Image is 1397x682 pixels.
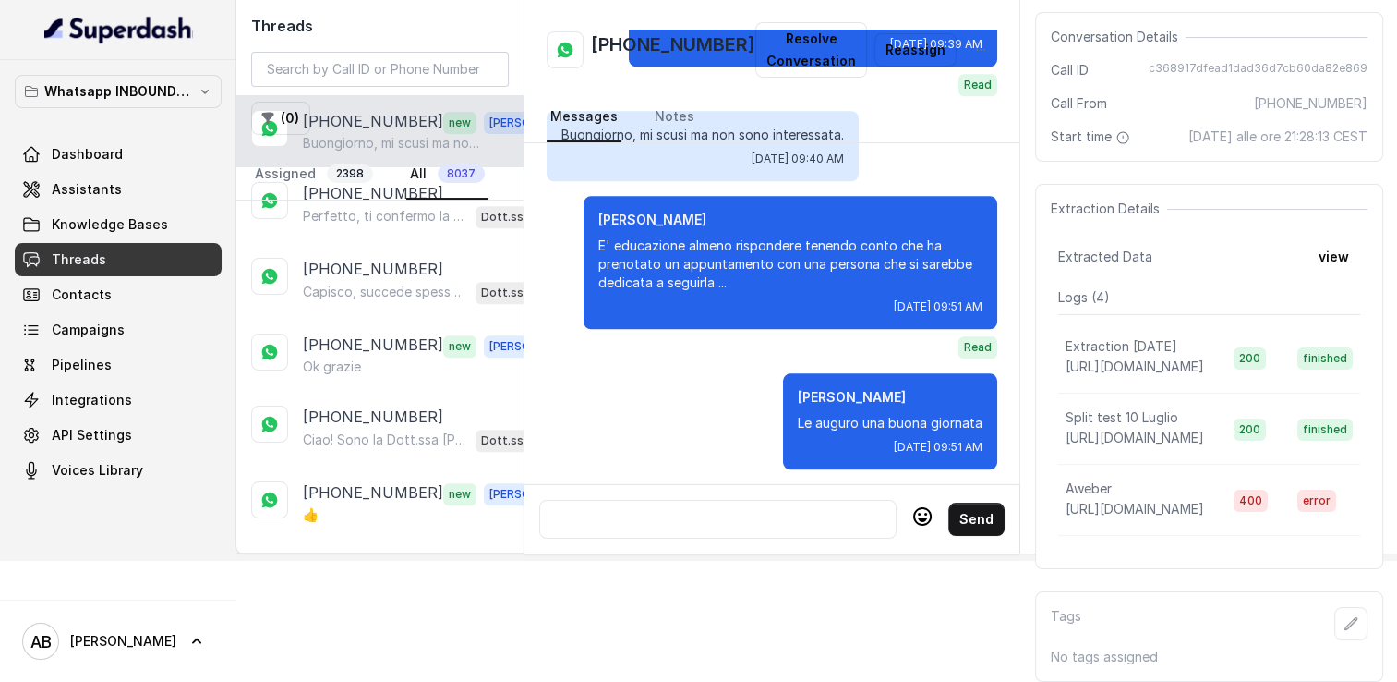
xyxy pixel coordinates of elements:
a: Voices Library [15,454,222,487]
a: Campaigns [15,313,222,347]
span: Integrations [52,391,132,409]
p: Split test 10 Luglio [1066,408,1178,427]
button: Reassign [874,33,957,67]
span: Dashboard [52,145,123,164]
span: [PERSON_NAME] [484,335,587,358]
nav: Tabs [251,150,509,200]
span: new [443,483,476,505]
img: light.svg [44,15,193,44]
p: [PERSON_NAME] [598,211,982,229]
a: Notes [651,92,698,142]
p: Dott.ssa [PERSON_NAME] AI [481,208,555,226]
p: [PHONE_NUMBER] [303,406,443,428]
span: [DATE] 09:51 AM [894,299,982,314]
p: Ciao! Sono la Dott.ssa [PERSON_NAME] del Metodo F.E.S.P.A., piacere di conoscerti! Certo, ti spie... [303,431,468,449]
span: Assistants [52,180,122,199]
button: Whatsapp INBOUND Workspace [15,75,222,108]
button: (0) [251,102,310,135]
p: 👍 [303,505,319,524]
p: No tags assigned [1051,648,1367,666]
span: 200 [1234,419,1266,441]
span: [URL][DOMAIN_NAME] [1066,359,1204,374]
a: Assigned2398 [251,150,377,200]
a: Messages [547,92,621,142]
input: Search by Call ID or Phone Number [251,52,509,87]
span: error [1297,490,1336,512]
p: [PHONE_NUMBER] [303,258,443,280]
a: [PERSON_NAME] [15,615,222,667]
span: [DATE] 09:51 AM [894,440,982,455]
a: Knowledge Bases [15,208,222,241]
span: new [443,335,476,358]
span: Pipelines [52,356,112,374]
span: Call ID [1051,61,1089,79]
span: [URL][DOMAIN_NAME] [1066,501,1204,517]
a: Pipelines [15,348,222,382]
span: [URL][DOMAIN_NAME] [1066,430,1204,445]
p: test [1066,551,1090,569]
a: Assistants [15,173,222,206]
span: Campaigns [52,321,125,339]
p: E' educazione almeno rispondere tenendo conto che ha prenotato un appuntamento con una persona ch... [598,237,982,292]
span: Call From [1051,94,1107,113]
span: Start time [1051,128,1134,146]
span: 400 [1234,490,1268,512]
p: Logs ( 4 ) [1058,288,1360,307]
span: Voices Library [52,461,143,480]
p: [PERSON_NAME] [798,388,982,407]
h2: [PHONE_NUMBER] [591,31,755,68]
span: 8037 [438,164,485,183]
span: Read [958,336,997,359]
span: [DATE] alle ore 21:28:13 CEST [1188,128,1367,146]
p: Whatsapp INBOUND Workspace [44,80,192,103]
a: Integrations [15,384,222,417]
p: Perfetto, ti confermo la chiamata per [DATE] alle 17:20! Un nostro segretario ti chiamerà per una... [303,207,468,225]
span: Contacts [52,286,112,304]
p: [PHONE_NUMBER] [303,481,443,505]
span: 200 [1234,347,1266,370]
span: [PHONE_NUMBER] [1254,94,1367,113]
span: Extracted Data [1058,248,1152,266]
button: view [1307,240,1360,274]
a: Contacts [15,278,222,311]
span: 2398 [327,164,373,183]
a: Threads [15,243,222,276]
span: [PERSON_NAME] [484,483,587,505]
span: Threads [52,250,106,269]
a: All8037 [406,150,488,200]
span: finished [1297,347,1353,370]
p: Dott.ssa [PERSON_NAME] AI [481,284,555,302]
p: Capisco, succede spesso quando il metabolismo rallenta o si blocca. Guarda, il Metodo FESPA è pro... [303,283,468,301]
span: Conversation Details [1051,28,1186,46]
p: Dott.ssa [PERSON_NAME] AI [481,432,555,450]
p: Extraction [DATE] [1066,337,1177,356]
span: API Settings [52,426,132,445]
span: c368917dfead1dad36d7cb60da82e869 [1149,61,1367,79]
span: Knowledge Bases [52,215,168,234]
button: Send [948,503,1005,536]
a: Dashboard [15,138,222,171]
button: Resolve Conversation [755,22,867,78]
nav: Tabs [547,92,997,142]
p: Ok grazie [303,358,361,376]
span: Extraction Details [1051,200,1167,218]
text: AB [30,632,52,652]
span: finished [1297,419,1353,441]
p: Le auguro una buona giornata [798,414,982,432]
p: [PHONE_NUMBER] [303,334,443,358]
span: [DATE] 09:40 AM [752,152,844,166]
span: [PERSON_NAME] [70,632,176,651]
h2: Threads [251,15,509,37]
p: Aweber [1066,480,1112,498]
a: API Settings [15,419,222,452]
p: Tags [1051,607,1081,640]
